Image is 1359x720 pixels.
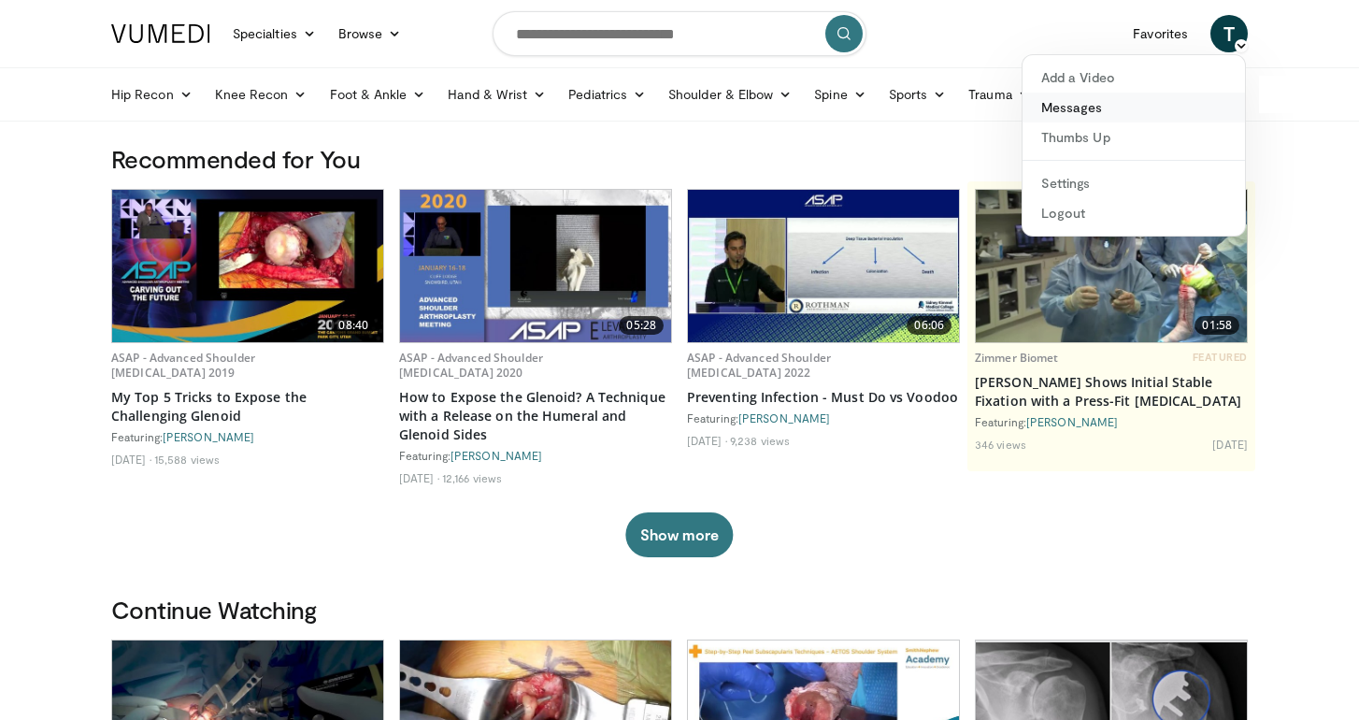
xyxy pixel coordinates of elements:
[111,388,384,425] a: My Top 5 Tricks to Expose the Challenging Glenoid
[657,76,803,113] a: Shoulder & Elbow
[1022,54,1246,237] div: T
[803,76,877,113] a: Spine
[399,350,543,381] a: ASAP - Advanced Shoulder [MEDICAL_DATA] 2020
[975,414,1248,429] div: Featuring:
[111,452,151,467] li: [DATE]
[112,190,383,342] img: b61a968a-1fa8-450f-8774-24c9f99181bb.620x360_q85_upscale.jpg
[399,388,672,444] a: How to Expose the Glenoid? A Technique with a Release on the Humeral and Glenoid Sides
[688,190,959,342] img: aae374fe-e30c-4d93-85d1-1c39c8cb175f.620x360_q85_upscale.jpg
[1026,415,1118,428] a: [PERSON_NAME]
[111,24,210,43] img: VuMedi Logo
[100,76,204,113] a: Hip Recon
[154,452,220,467] li: 15,588 views
[730,433,790,448] li: 9,238 views
[957,76,1042,113] a: Trauma
[976,190,1247,342] img: 6bc46ad6-b634-4876-a934-24d4e08d5fac.620x360_q85_upscale.jpg
[1193,351,1248,364] span: FEATURED
[1023,93,1245,122] a: Messages
[687,350,831,381] a: ASAP - Advanced Shoulder [MEDICAL_DATA] 2022
[687,388,960,407] a: Preventing Infection - Must Do vs Voodoo
[688,190,959,342] a: 06:06
[319,76,437,113] a: Foot & Ankle
[400,190,671,342] a: 05:28
[907,316,951,335] span: 06:06
[111,350,255,381] a: ASAP - Advanced Shoulder [MEDICAL_DATA] 2019
[331,316,376,335] span: 08:40
[1210,15,1248,52] a: T
[975,350,1059,366] a: Zimmer Biomet
[493,11,866,56] input: Search topics, interventions
[687,410,960,425] div: Featuring:
[399,448,672,463] div: Featuring:
[738,411,830,425] a: [PERSON_NAME]
[111,595,1248,625] h3: Continue Watching
[399,470,439,485] li: [DATE]
[327,15,413,52] a: Browse
[687,433,727,448] li: [DATE]
[878,76,958,113] a: Sports
[204,76,319,113] a: Knee Recon
[1023,198,1245,228] a: Logout
[1023,122,1245,152] a: Thumbs Up
[451,449,542,462] a: [PERSON_NAME]
[619,316,664,335] span: 05:28
[1212,437,1248,452] li: [DATE]
[112,190,383,342] a: 08:40
[625,512,733,557] button: Show more
[111,429,384,444] div: Featuring:
[1122,15,1199,52] a: Favorites
[557,76,657,113] a: Pediatrics
[436,76,557,113] a: Hand & Wrist
[400,190,671,342] img: 56a87972-5145-49b8-a6bd-8880e961a6a7.620x360_q85_upscale.jpg
[1023,63,1245,93] a: Add a Video
[222,15,327,52] a: Specialties
[442,470,502,485] li: 12,166 views
[1194,316,1239,335] span: 01:58
[111,144,1248,174] h3: Recommended for You
[163,430,254,443] a: [PERSON_NAME]
[975,437,1026,452] li: 346 views
[1023,168,1245,198] a: Settings
[976,190,1247,342] a: 01:58
[975,373,1248,410] a: [PERSON_NAME] Shows Initial Stable Fixation with a Press-Fit [MEDICAL_DATA]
